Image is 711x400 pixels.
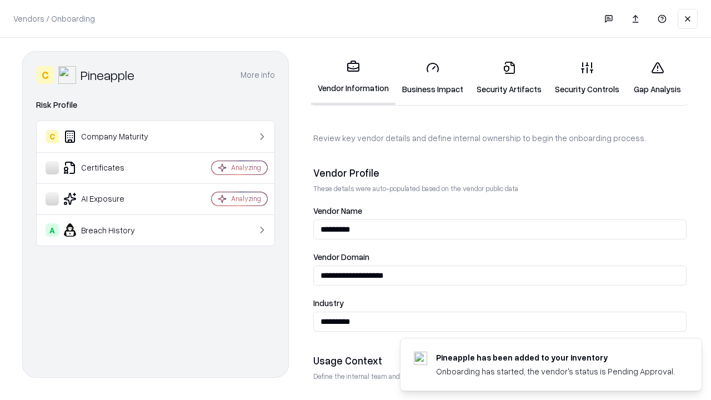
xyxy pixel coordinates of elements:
a: Security Controls [548,52,626,104]
div: Certificates [46,161,178,174]
div: Usage Context [313,354,687,367]
div: Pineapple has been added to your inventory [436,352,675,363]
p: Define the internal team and reason for using this vendor. This helps assess business relevance a... [313,372,687,381]
div: Analyzing [231,163,261,172]
div: Vendor Profile [313,166,687,179]
a: Vendor Information [311,51,395,105]
p: These details were auto-populated based on the vendor public data [313,184,687,193]
div: A [46,223,59,237]
label: Vendor Name [313,207,687,215]
div: Onboarding has started, the vendor's status is Pending Approval. [436,366,675,377]
a: Security Artifacts [470,52,548,104]
div: Company Maturity [46,130,178,143]
div: AI Exposure [46,192,178,206]
a: Business Impact [395,52,470,104]
label: Industry [313,299,687,307]
label: Vendor Domain [313,253,687,261]
p: Review key vendor details and define internal ownership to begin the onboarding process. [313,132,687,144]
img: pineappleenergy.com [414,352,427,365]
p: Vendors / Onboarding [13,13,95,24]
a: Gap Analysis [626,52,689,104]
button: More info [241,65,275,85]
div: C [46,130,59,143]
div: Breach History [46,223,178,237]
div: Analyzing [231,194,261,203]
div: C [36,66,54,84]
img: Pineapple [58,66,76,84]
div: Pineapple [81,66,134,84]
div: Risk Profile [36,98,275,112]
